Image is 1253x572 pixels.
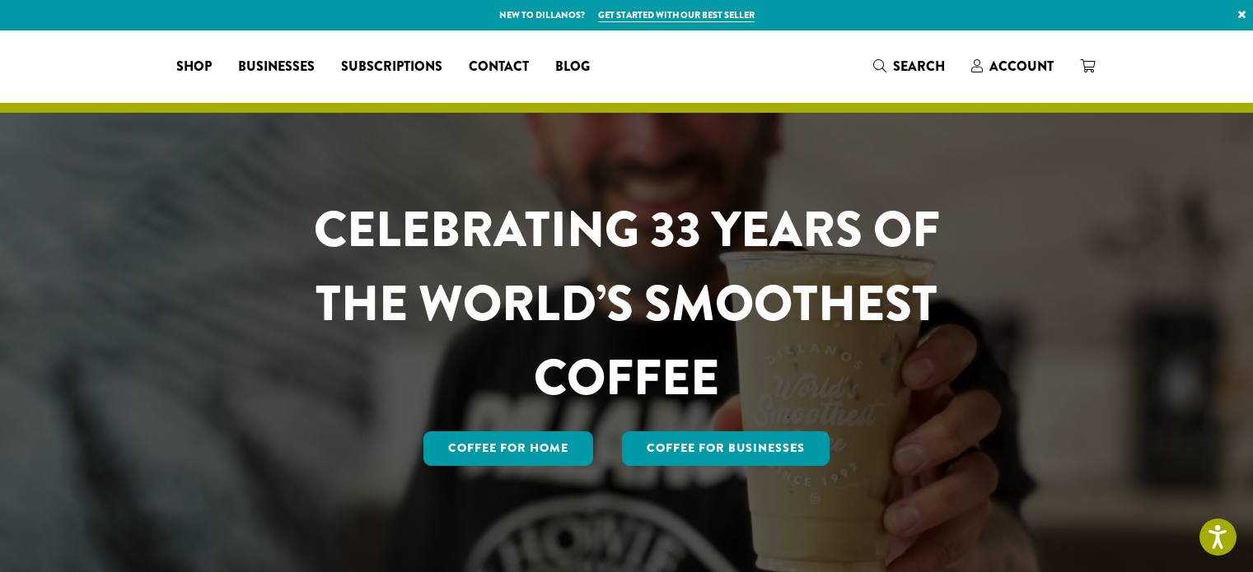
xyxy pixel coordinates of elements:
[622,431,830,466] a: Coffee For Businesses
[265,193,989,415] h1: CELEBRATING 33 YEARS OF THE WORLD’S SMOOTHEST COFFEE
[238,57,315,77] span: Businesses
[989,57,1054,76] span: Account
[860,53,958,80] a: Search
[555,57,590,77] span: Blog
[176,57,212,77] span: Shop
[893,57,945,76] span: Search
[163,53,225,80] a: Shop
[598,8,755,22] a: Get started with our best seller
[341,57,442,77] span: Subscriptions
[469,57,529,77] span: Contact
[423,431,593,466] a: Coffee for Home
